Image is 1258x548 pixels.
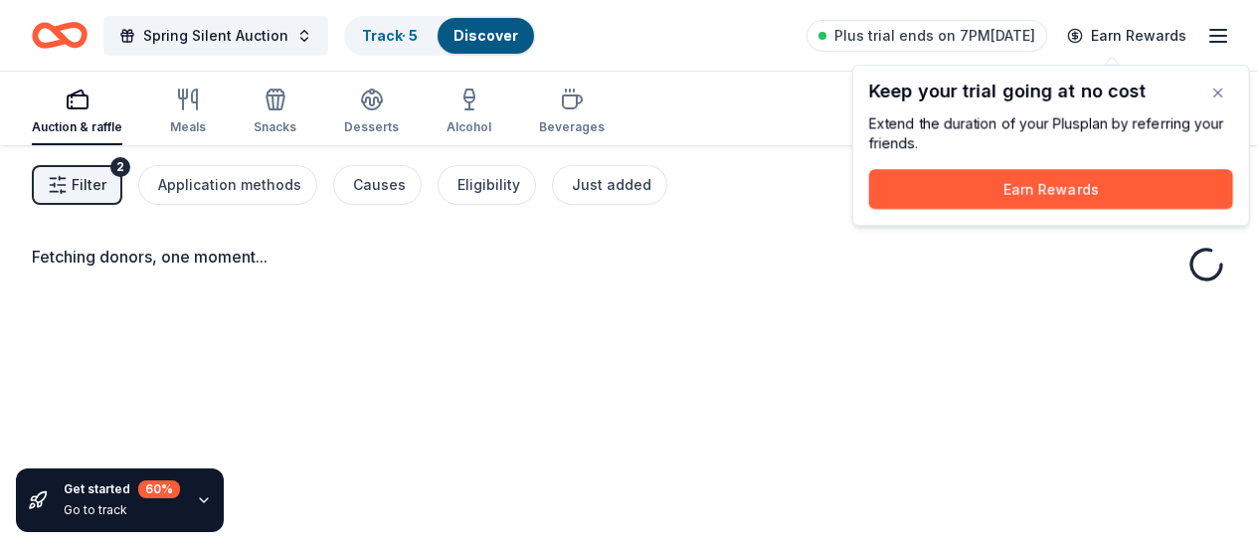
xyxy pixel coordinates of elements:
div: Application methods [158,173,301,197]
div: Causes [353,173,406,197]
button: Snacks [254,80,296,145]
button: Spring Silent Auction [103,16,328,56]
div: Fetching donors, one moment... [32,245,1226,269]
button: Just added [552,165,667,205]
div: Go to track [64,502,180,518]
span: Spring Silent Auction [143,24,288,48]
button: Beverages [539,80,605,145]
div: Eligibility [457,173,520,197]
div: Meals [170,119,206,135]
button: Auction & raffle [32,80,122,145]
div: Get started [64,480,180,498]
button: Meals [170,80,206,145]
span: Filter [72,173,106,197]
div: 2 [110,157,130,177]
a: Plus trial ends on 7PM[DATE] [807,20,1047,52]
a: Discover [453,27,518,44]
div: Snacks [254,119,296,135]
span: Plus trial ends on 7PM[DATE] [834,24,1035,48]
button: Track· 5Discover [344,16,536,56]
button: Application methods [138,165,317,205]
div: 60 % [138,480,180,498]
div: Keep your trial going at no cost [869,82,1233,101]
a: Earn Rewards [1055,18,1198,54]
button: Eligibility [438,165,536,205]
div: Just added [572,173,651,197]
div: Desserts [344,119,399,135]
button: Filter2 [32,165,122,205]
div: Extend the duration of your Plus plan by referring your friends. [869,113,1233,153]
div: Auction & raffle [32,119,122,135]
button: Causes [333,165,422,205]
button: Desserts [344,80,399,145]
div: Beverages [539,119,605,135]
button: Alcohol [447,80,491,145]
a: Track· 5 [362,27,418,44]
button: Earn Rewards [869,169,1233,209]
div: Alcohol [447,119,491,135]
a: Home [32,12,88,59]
